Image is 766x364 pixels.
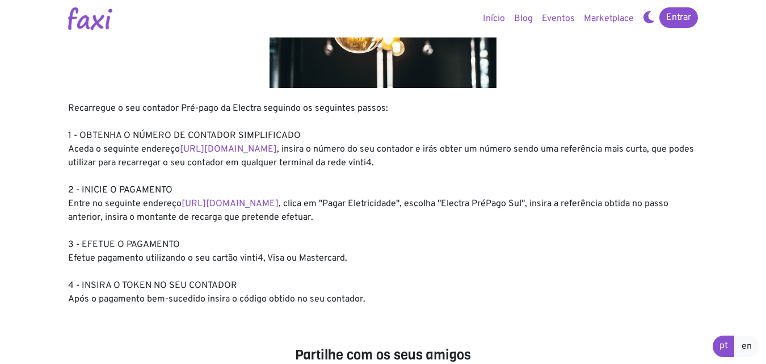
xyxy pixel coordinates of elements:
[68,102,698,306] div: Recarregue o seu contador Pré-pago da Electra seguindo os seguintes passos: 1 - OBTENHA O NÚMERO ...
[537,7,579,30] a: Eventos
[478,7,510,30] a: Início
[180,144,277,155] a: [URL][DOMAIN_NAME]
[182,198,279,210] a: [URL][DOMAIN_NAME]
[68,347,698,363] h4: Partilhe com os seus amigos
[713,336,735,357] a: pt
[734,336,759,357] a: en
[659,7,698,28] a: Entrar
[510,7,537,30] a: Blog
[579,7,638,30] a: Marketplace
[68,7,112,30] img: Logotipo Faxi Online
